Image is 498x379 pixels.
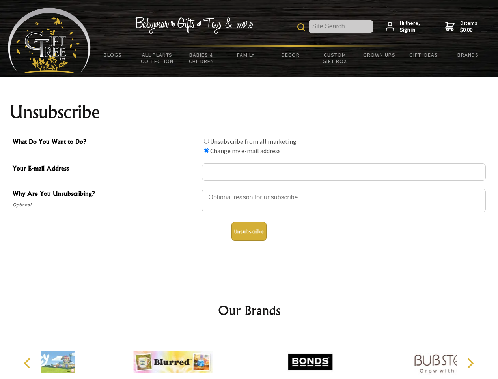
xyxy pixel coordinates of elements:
[386,20,420,34] a: Hi there,Sign in
[210,147,281,155] label: Change my e-mail address
[204,139,209,144] input: What Do You Want to Do?
[445,20,477,34] a: 0 items$0.00
[13,137,198,148] span: What Do You Want to Do?
[13,189,198,200] span: Why Are You Unsubscribing?
[16,301,483,320] h2: Our Brands
[135,17,253,34] img: Babywear - Gifts - Toys & more
[8,8,91,73] img: Babyware - Gifts - Toys and more...
[91,47,135,63] a: BLOGS
[357,47,401,63] a: Grown Ups
[297,23,305,31] img: product search
[231,222,267,241] button: Unsubscribe
[446,47,491,63] a: Brands
[224,47,269,63] a: Family
[13,163,198,175] span: Your E-mail Address
[460,26,477,34] strong: $0.00
[460,19,477,34] span: 0 items
[400,26,420,34] strong: Sign in
[313,47,357,69] a: Custom Gift Box
[309,20,373,33] input: Site Search
[20,355,37,372] button: Previous
[400,20,420,34] span: Hi there,
[461,355,479,372] button: Next
[202,189,486,212] textarea: Why Are You Unsubscribing?
[210,137,297,145] label: Unsubscribe from all marketing
[268,47,313,63] a: Decor
[204,148,209,153] input: What Do You Want to Do?
[401,47,446,63] a: Gift Ideas
[202,163,486,181] input: Your E-mail Address
[13,200,198,210] span: Optional
[9,103,489,122] h1: Unsubscribe
[179,47,224,69] a: Babies & Children
[135,47,180,69] a: All Plants Collection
